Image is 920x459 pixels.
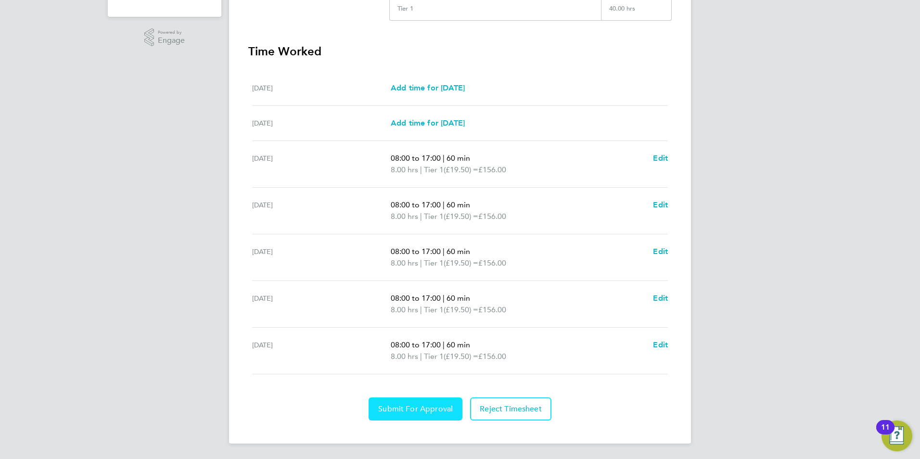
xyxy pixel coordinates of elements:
span: Tier 1 [424,351,444,362]
span: 8.00 hrs [391,305,418,314]
div: [DATE] [252,117,391,129]
span: | [443,200,445,209]
span: 08:00 to 17:00 [391,247,441,256]
span: Reject Timesheet [480,404,542,414]
span: Powered by [158,28,185,37]
span: | [420,165,422,174]
span: Tier 1 [424,211,444,222]
span: 60 min [447,153,470,163]
a: Edit [653,199,668,211]
div: [DATE] [252,246,391,269]
span: | [443,153,445,163]
span: (£19.50) = [444,305,478,314]
span: 60 min [447,247,470,256]
a: Edit [653,293,668,304]
span: Add time for [DATE] [391,83,465,92]
a: Edit [653,339,668,351]
span: £156.00 [478,212,506,221]
span: (£19.50) = [444,352,478,361]
span: 8.00 hrs [391,258,418,268]
span: Edit [653,340,668,349]
span: £156.00 [478,352,506,361]
span: 8.00 hrs [391,212,418,221]
span: 60 min [447,340,470,349]
span: £156.00 [478,165,506,174]
button: Submit For Approval [369,397,462,421]
span: | [420,352,422,361]
span: Edit [653,200,668,209]
span: 08:00 to 17:00 [391,153,441,163]
span: 08:00 to 17:00 [391,340,441,349]
span: (£19.50) = [444,258,478,268]
button: Reject Timesheet [470,397,551,421]
span: Tier 1 [424,257,444,269]
span: £156.00 [478,305,506,314]
div: 40.00 hrs [601,5,671,20]
div: [DATE] [252,339,391,362]
span: (£19.50) = [444,165,478,174]
a: Add time for [DATE] [391,82,465,94]
span: | [420,258,422,268]
span: Edit [653,247,668,256]
span: Tier 1 [424,164,444,176]
a: Add time for [DATE] [391,117,465,129]
div: 11 [881,427,890,440]
div: [DATE] [252,199,391,222]
span: Add time for [DATE] [391,118,465,127]
button: Open Resource Center, 11 new notifications [882,421,912,451]
span: 08:00 to 17:00 [391,293,441,303]
span: Submit For Approval [378,404,453,414]
span: 08:00 to 17:00 [391,200,441,209]
span: 60 min [447,293,470,303]
a: Powered byEngage [144,28,185,47]
div: [DATE] [252,293,391,316]
div: Tier 1 [397,5,413,13]
span: | [443,340,445,349]
h3: Time Worked [248,44,672,59]
span: Edit [653,153,668,163]
span: 8.00 hrs [391,352,418,361]
a: Edit [653,246,668,257]
span: 60 min [447,200,470,209]
span: | [443,247,445,256]
div: [DATE] [252,82,391,94]
span: | [420,305,422,314]
span: | [443,293,445,303]
a: Edit [653,153,668,164]
span: | [420,212,422,221]
span: £156.00 [478,258,506,268]
span: 8.00 hrs [391,165,418,174]
span: Engage [158,37,185,45]
span: (£19.50) = [444,212,478,221]
span: Tier 1 [424,304,444,316]
span: Edit [653,293,668,303]
div: [DATE] [252,153,391,176]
